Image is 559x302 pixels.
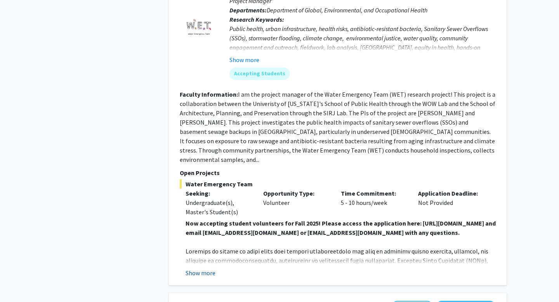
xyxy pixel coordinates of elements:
div: 5 - 10 hours/week [335,189,413,217]
span: Department of Global, Environmental, and Occupational Health [267,6,427,14]
b: Faculty Information: [180,90,238,98]
div: Undergraduate(s), Master's Student(s) [186,198,252,217]
fg-read-more: I am the project manager of the Water Emergency Team (WET) research project! This project is a co... [180,90,495,163]
button: Show more [186,268,215,278]
p: Seeking: [186,189,252,198]
div: Volunteer [257,189,335,217]
div: Not Provided [412,189,490,217]
div: Public health, urban infrastructure, health risks, antibiotic-resistant bacteria, Sanitary Sewer ... [229,24,496,61]
b: Departments: [229,6,267,14]
p: Application Deadline: [418,189,484,198]
b: Research Keywords: [229,16,284,23]
p: Time Commitment: [341,189,407,198]
iframe: Chat [6,267,33,296]
mat-chip: Accepting Students [229,68,290,80]
strong: Now accepting student volunteers for Fall 2025! Please access the application here: [URL][DOMAIN_... [186,219,496,236]
p: Open Projects [180,168,496,177]
p: Opportunity Type: [263,189,329,198]
span: Water Emergency Team [180,179,496,189]
button: Show more [229,55,259,64]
